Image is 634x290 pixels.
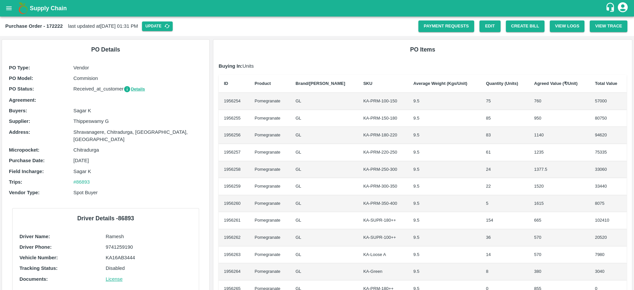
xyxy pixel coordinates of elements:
[590,161,627,178] td: 33060
[590,212,627,229] td: 102410
[73,107,202,114] p: Sagar K
[481,195,529,212] td: 5
[290,127,358,144] td: GL
[529,127,590,144] td: 1140
[219,127,249,144] td: 1956256
[529,178,590,195] td: 1520
[73,157,202,164] p: [DATE]
[358,212,408,229] td: KA-SUPR-180++
[408,110,481,127] td: 9.5
[219,144,249,161] td: 1956257
[9,129,30,135] b: Address :
[9,97,36,103] b: Agreement:
[249,263,290,280] td: Pomegranate
[290,212,358,229] td: GL
[73,179,90,185] a: #86893
[9,86,34,91] b: PO Status :
[595,81,617,86] b: Total Value
[529,144,590,161] td: 1235
[529,229,590,246] td: 570
[290,144,358,161] td: GL
[590,195,627,212] td: 8075
[30,5,67,12] b: Supply Chain
[219,229,249,246] td: 1956262
[363,81,372,86] b: SKU
[249,93,290,110] td: Pomegranate
[9,179,22,185] b: Trips :
[550,20,585,32] button: View Logs
[408,195,481,212] td: 9.5
[249,144,290,161] td: Pomegranate
[73,85,202,93] p: Received_at_customer
[219,110,249,127] td: 1956255
[408,212,481,229] td: 9.5
[590,144,627,161] td: 75335
[5,23,63,29] b: Purchase Order - 172222
[73,128,202,143] p: Shravanagere, Chitradurga, [GEOGRAPHIC_DATA], [GEOGRAPHIC_DATA]
[249,195,290,212] td: Pomegranate
[418,20,474,32] a: Payment Requests
[408,144,481,161] td: 9.5
[19,234,50,239] b: Driver Name:
[9,147,39,153] b: Micropocket :
[358,110,408,127] td: KA-PRM-150-180
[19,255,58,260] b: Vehicle Number:
[249,127,290,144] td: Pomegranate
[9,65,30,70] b: PO Type :
[408,229,481,246] td: 9.5
[249,229,290,246] td: Pomegranate
[290,110,358,127] td: GL
[358,93,408,110] td: KA-PRM-100-150
[481,246,529,264] td: 14
[358,229,408,246] td: KA-SUPR-100++
[358,161,408,178] td: KA-PRM-250-300
[249,161,290,178] td: Pomegranate
[296,81,345,86] b: Brand/[PERSON_NAME]
[481,263,529,280] td: 8
[358,263,408,280] td: KA-Green
[73,168,202,175] p: Sagar K
[590,127,627,144] td: 94620
[290,229,358,246] td: GL
[529,212,590,229] td: 665
[290,93,358,110] td: GL
[18,214,194,223] h6: Driver Details - 86893
[249,178,290,195] td: Pomegranate
[481,212,529,229] td: 154
[590,263,627,280] td: 3040
[73,189,202,196] p: Spot Buyer
[30,4,605,13] a: Supply Chain
[9,169,44,174] b: Field Incharge :
[506,20,545,32] button: Create Bill
[590,178,627,195] td: 33440
[590,20,627,32] button: View Trace
[219,93,249,110] td: 1956254
[9,119,30,124] b: Supplier :
[106,265,192,272] p: Disabled
[481,178,529,195] td: 22
[358,127,408,144] td: KA-PRM-180-220
[408,178,481,195] td: 9.5
[219,62,627,70] p: Units
[9,158,45,163] b: Purchase Date :
[358,144,408,161] td: KA-PRM-220-250
[529,263,590,280] td: 380
[219,263,249,280] td: 1956264
[534,81,578,86] b: Agreed Value (₹/Unit)
[5,21,418,31] div: last updated at [DATE] 01:31 PM
[408,263,481,280] td: 9.5
[290,263,358,280] td: GL
[617,1,629,15] div: account of current user
[219,45,627,54] h6: PO Items
[219,63,243,69] b: Buying In:
[249,212,290,229] td: Pomegranate
[255,81,271,86] b: Product
[249,246,290,264] td: Pomegranate
[529,93,590,110] td: 760
[219,195,249,212] td: 1956260
[479,20,501,32] a: Edit
[358,195,408,212] td: KA-PRM-350-400
[73,118,202,125] p: Thippeswamy G
[106,276,123,282] a: License
[413,81,467,86] b: Average Weight (Kgs/Unit)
